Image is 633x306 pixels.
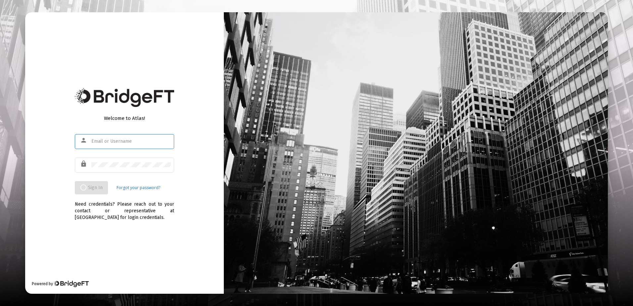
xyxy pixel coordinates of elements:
a: Forgot your password? [117,184,160,191]
img: Bridge Financial Technology Logo [75,88,174,107]
img: Bridge Financial Technology Logo [54,280,88,287]
input: Email or Username [91,139,171,144]
mat-icon: person [80,136,88,144]
div: Powered by [32,280,88,287]
mat-icon: lock [80,160,88,168]
button: Sign In [75,181,108,194]
span: Sign In [80,185,103,190]
div: Need credentials? Please reach out to your contact or representative at [GEOGRAPHIC_DATA] for log... [75,194,174,221]
div: Welcome to Atlas! [75,115,174,122]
